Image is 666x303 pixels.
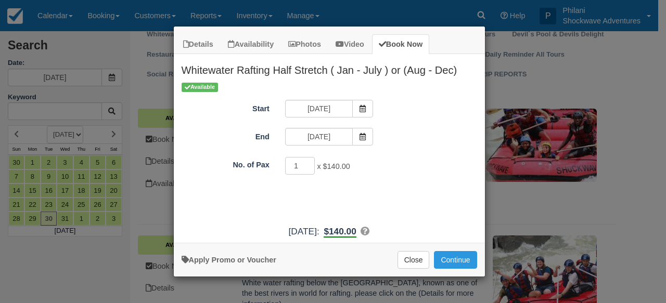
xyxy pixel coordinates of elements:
a: Video [329,34,371,55]
span: x $140.00 [317,163,350,171]
span: [DATE] [289,226,317,236]
button: Close [398,251,430,269]
div: : [174,225,485,238]
a: Book Now [372,34,429,55]
span: Available [182,83,219,91]
label: End [174,128,277,142]
b: $140.00 [324,226,356,238]
a: Details [176,34,220,55]
label: Start [174,100,277,114]
h2: Whitewater Rafting Half Stretch ( Jan - July ) or (Aug - Dec) [174,54,485,81]
label: No. of Pax [174,156,277,170]
a: Apply Voucher [182,256,276,264]
a: Availability [221,34,280,55]
input: No. of Pax [285,157,315,175]
button: Add to Booking [434,251,477,269]
a: Photos [281,34,328,55]
div: Item Modal [174,54,485,238]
